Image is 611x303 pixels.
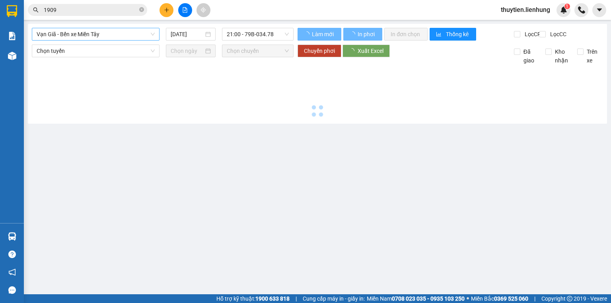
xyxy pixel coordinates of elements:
span: close-circle [139,7,144,12]
button: plus [160,3,173,17]
strong: 1900 633 818 [255,295,290,302]
span: Hỗ trợ kỹ thuật: [216,294,290,303]
span: caret-down [596,6,603,14]
span: Chọn tuyến [37,45,155,57]
span: Lọc CR [521,30,542,39]
span: In phơi [358,30,376,39]
img: icon-new-feature [560,6,567,14]
button: aim [197,3,210,17]
span: Miền Nam [367,294,465,303]
span: 1 [566,4,568,9]
span: Lọc CC [547,30,568,39]
span: loading [349,48,358,54]
input: Chọn ngày [171,47,203,55]
span: Chọn chuyến [227,45,289,57]
input: 12/08/2025 [171,30,203,39]
strong: 0708 023 035 - 0935 103 250 [392,295,465,302]
button: Xuất Excel [342,45,390,57]
strong: 0369 525 060 [494,295,528,302]
span: Cung cấp máy in - giấy in: [303,294,365,303]
span: bar-chart [436,31,443,38]
span: question-circle [8,251,16,258]
span: | [296,294,297,303]
button: Chuyển phơi [298,45,341,57]
img: phone-icon [578,6,585,14]
span: Xuất Excel [358,47,383,55]
img: solution-icon [8,32,16,40]
span: plus [164,7,169,13]
span: loading [304,31,311,37]
span: Làm mới [312,30,335,39]
span: Kho nhận [552,47,571,65]
span: Miền Bắc [471,294,528,303]
span: copyright [567,296,572,301]
input: Tìm tên, số ĐT hoặc mã đơn [44,6,138,14]
button: file-add [178,3,192,17]
button: caret-down [592,3,606,17]
button: bar-chartThống kê [430,28,476,41]
img: logo-vxr [7,5,17,17]
span: Đã giao [520,47,540,65]
sup: 1 [564,4,570,9]
span: close-circle [139,6,144,14]
span: | [534,294,535,303]
img: warehouse-icon [8,52,16,60]
span: ⚪️ [467,297,469,300]
button: In đơn chọn [384,28,428,41]
button: Làm mới [298,28,341,41]
span: message [8,286,16,294]
span: 21:00 - 79B-034.78 [227,28,289,40]
span: Vạn Giã - Bến xe Miền Tây [37,28,155,40]
span: Thống kê [446,30,470,39]
span: notification [8,268,16,276]
span: loading [350,31,356,37]
span: thuytien.lienhung [494,5,557,15]
button: In phơi [343,28,382,41]
span: Trên xe [584,47,603,65]
img: warehouse-icon [8,232,16,241]
span: aim [200,7,206,13]
span: search [33,7,39,13]
span: file-add [182,7,188,13]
